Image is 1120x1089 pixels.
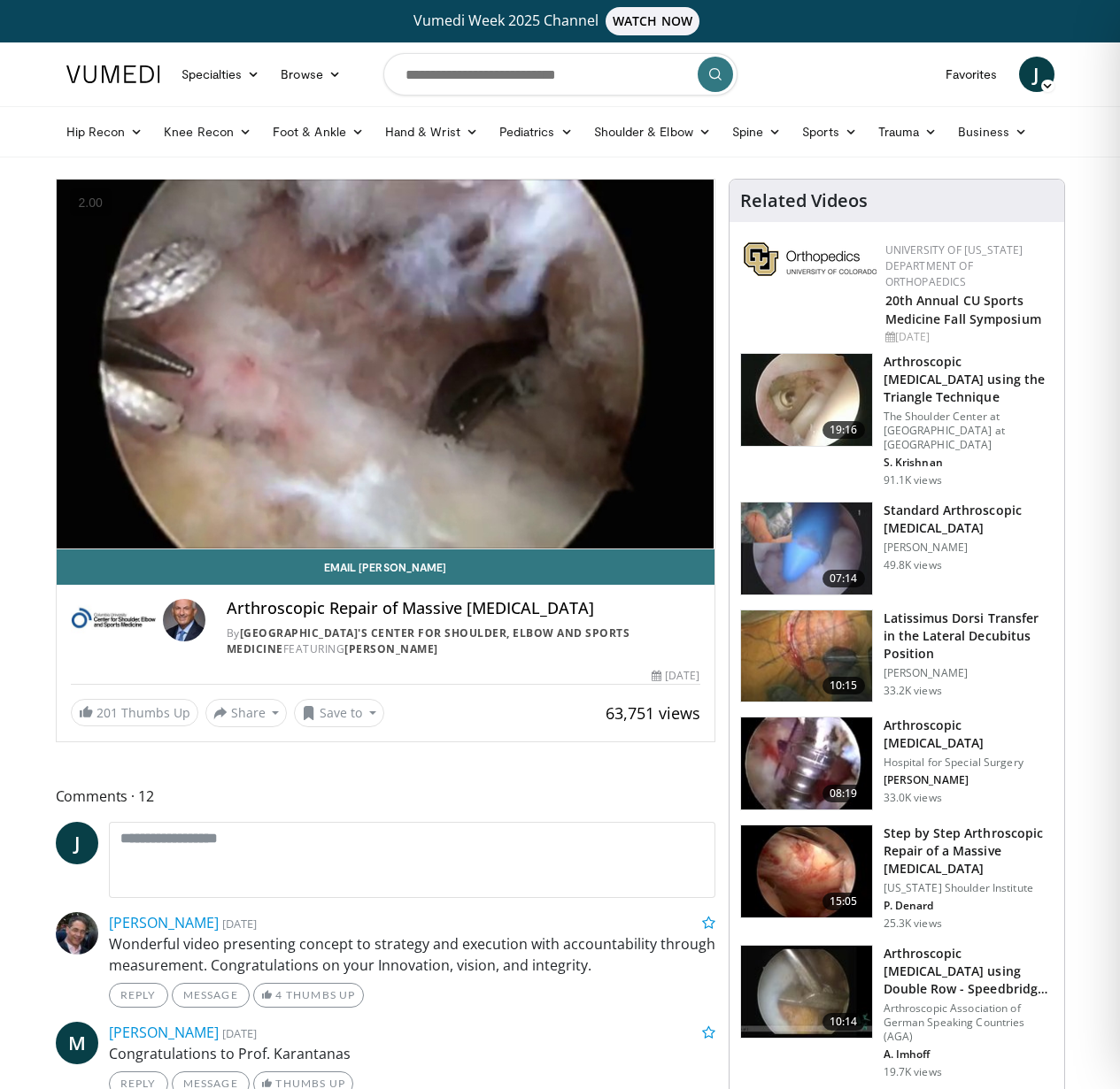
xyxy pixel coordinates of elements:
[740,190,868,211] h4: Related Videos
[56,114,154,150] a: Hip Recon
[744,242,877,276] img: 355603a8-37da-49b6-856f-e00d7e9307d3.png.150x105_q85_autocrop_double_scale_upscale_version-0.2.png
[375,114,489,150] a: Hand & Wrist
[489,114,583,150] a: Pediatrics
[823,570,865,587] span: 07:14
[884,717,1054,752] h3: Arthroscopic [MEDICAL_DATA]
[884,945,1054,998] h3: Arthroscopic [MEDICAL_DATA] using Double Row - Speedbridge Tech…
[222,916,257,932] small: [DATE]
[884,610,1054,663] h3: Latissimus Dorsi Transfer in the Lateral Decubitus Position
[56,912,98,955] img: Avatar
[885,242,1023,289] a: University of [US_STATE] Department of Orthopaedics
[884,541,1054,555] p: [PERSON_NAME]
[884,1047,1054,1062] p: A. Imhoff
[741,946,872,1038] img: 289923_0003_1.png.150x105_q85_crop-smart_upscale.jpg
[109,1023,219,1042] a: [PERSON_NAME]
[884,684,942,698] p: 33.2K views
[71,599,156,641] img: Columbia University's Center for Shoulder, Elbow and Sports Medicine
[884,755,1054,770] p: Hospital for Special Surgery
[741,717,872,809] img: 10051_3.png.150x105_q85_crop-smart_upscale.jpg
[262,114,375,150] a: Foot & Ankle
[740,824,1054,931] a: 15:05 Step by Step Arthroscopic Repair of a Massive [MEDICAL_DATA] [US_STATE] Shoulder Institute ...
[935,57,1008,92] a: Favorites
[792,114,868,150] a: Sports
[652,668,699,684] div: [DATE]
[383,53,738,96] input: Search topics, interventions
[947,114,1038,150] a: Business
[275,988,282,1001] span: 4
[606,7,699,35] span: WATCH NOW
[741,502,872,594] img: 38854_0000_3.png.150x105_q85_crop-smart_upscale.jpg
[109,1043,715,1064] p: Congratulations to Prof. Karantanas
[270,57,351,92] a: Browse
[294,699,384,727] button: Save to
[884,456,1054,470] p: S. Krishnan
[344,641,438,656] a: [PERSON_NAME]
[884,473,942,487] p: 91.1K views
[227,599,700,618] h4: Arthroscopic Repair of Massive [MEDICAL_DATA]
[153,114,262,150] a: Knee Recon
[722,114,792,150] a: Spine
[884,558,942,572] p: 49.8K views
[109,933,715,976] p: Wonderful video presenting concept to strategy and execution with accountability through measurem...
[885,292,1041,327] a: 20th Annual CU Sports Medicine Fall Symposium
[885,329,1050,345] div: [DATE]
[884,666,1054,680] p: [PERSON_NAME]
[97,704,118,721] span: 201
[884,824,1054,878] h3: Step by Step Arthroscopic Repair of a Massive [MEDICAL_DATA]
[823,1013,865,1031] span: 10:14
[163,599,205,641] img: Avatar
[884,353,1054,406] h3: Arthroscopic [MEDICAL_DATA] using the Triangle Technique
[205,699,288,727] button: Share
[884,899,1054,913] p: P. Denard
[740,353,1054,487] a: 19:16 Arthroscopic [MEDICAL_DATA] using the Triangle Technique The Shoulder Center at [GEOGRAPHIC...
[171,57,271,92] a: Specialties
[109,983,168,1008] a: Reply
[740,945,1054,1079] a: 10:14 Arthroscopic [MEDICAL_DATA] using Double Row - Speedbridge Tech… Arthroscopic Association o...
[56,785,715,808] span: Comments 12
[884,791,942,805] p: 33.0K views
[606,702,700,724] span: 63,751 views
[823,785,865,802] span: 08:19
[227,625,700,657] div: By FEATURING
[884,502,1054,537] h3: Standard Arthroscopic [MEDICAL_DATA]
[823,421,865,439] span: 19:16
[583,114,722,150] a: Shoulder & Elbow
[253,983,364,1008] a: 4 Thumbs Up
[884,881,1054,895] p: [US_STATE] Shoulder Institute
[222,1025,257,1041] small: [DATE]
[56,1022,98,1064] a: M
[741,825,872,917] img: 7cd5bdb9-3b5e-40f2-a8f4-702d57719c06.150x105_q85_crop-smart_upscale.jpg
[172,983,250,1008] a: Message
[884,773,1054,787] p: [PERSON_NAME]
[884,410,1054,452] p: The Shoulder Center at [GEOGRAPHIC_DATA] at [GEOGRAPHIC_DATA]
[69,7,1052,35] a: Vumedi Week 2025 ChannelWATCH NOW
[868,114,948,150] a: Trauma
[740,610,1054,703] a: 10:15 Latissimus Dorsi Transfer in the Lateral Decubitus Position [PERSON_NAME] 33.2K views
[741,610,872,702] img: 38501_0000_3.png.150x105_q85_crop-smart_upscale.jpg
[884,916,942,931] p: 25.3K views
[741,354,872,446] img: krish_3.png.150x105_q85_crop-smart_upscale.jpg
[71,699,198,726] a: 201 Thumbs Up
[66,65,160,83] img: VuMedi Logo
[56,822,98,864] a: J
[57,549,714,585] a: Email [PERSON_NAME]
[57,180,714,549] video-js: Video Player
[227,625,630,656] a: [GEOGRAPHIC_DATA]'s Center for Shoulder, Elbow and Sports Medicine
[823,677,865,694] span: 10:15
[740,717,1054,810] a: 08:19 Arthroscopic [MEDICAL_DATA] Hospital for Special Surgery [PERSON_NAME] 33.0K views
[1019,57,1054,92] a: J
[884,1001,1054,1044] p: Arthroscopic Association of German Speaking Countries (AGA)
[109,913,219,932] a: [PERSON_NAME]
[740,502,1054,595] a: 07:14 Standard Arthroscopic [MEDICAL_DATA] [PERSON_NAME] 49.8K views
[823,893,865,910] span: 15:05
[884,1065,942,1079] p: 19.7K views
